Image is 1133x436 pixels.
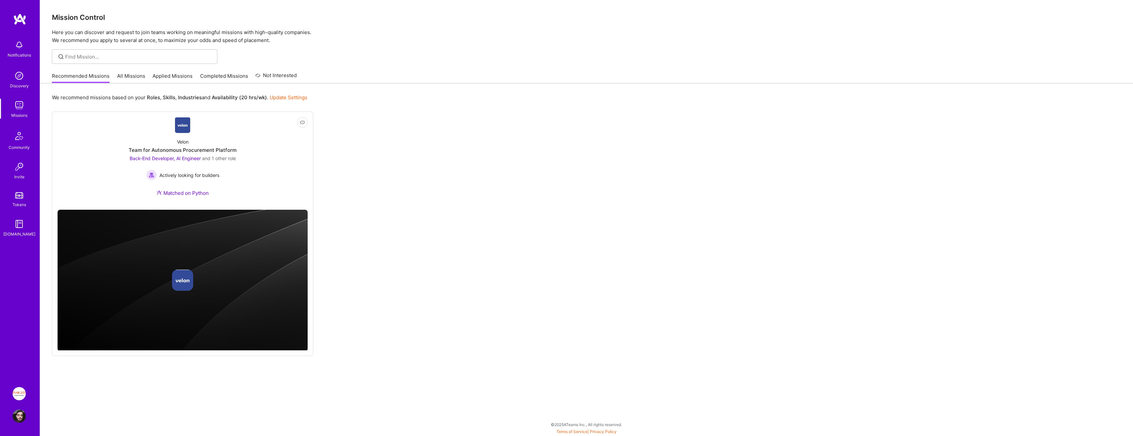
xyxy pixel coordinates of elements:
[10,82,29,89] div: Discovery
[130,155,201,161] span: Back-End Developer, AI Engineer
[11,387,27,400] a: Insight Partners: Data & AI - Sourcing
[52,72,109,83] a: Recommended Missions
[156,190,209,196] div: Matched on Python
[300,120,305,125] i: icon EyeClosed
[13,217,26,231] img: guide book
[8,52,31,59] div: Notifications
[13,69,26,82] img: discovery
[159,172,219,179] span: Actively looking for builders
[556,429,617,434] span: |
[117,72,145,83] a: All Missions
[163,94,175,101] b: Skills
[13,99,26,112] img: teamwork
[202,155,236,161] span: and 1 other role
[11,410,27,423] a: User Avatar
[172,270,193,291] img: Company logo
[3,231,35,238] div: [DOMAIN_NAME]
[14,173,24,180] div: Invite
[175,117,191,133] img: Company Logo
[156,190,162,195] img: Ateam Purple Icon
[255,71,297,83] a: Not Interested
[178,94,202,101] b: Industries
[58,210,308,351] img: cover
[13,38,26,52] img: bell
[147,94,160,101] b: Roles
[153,72,193,83] a: Applied Missions
[58,117,308,204] a: Company LogoVelonTeam for Autonomous Procurement PlatformBack-End Developer, AI Engineer and 1 ot...
[13,201,26,208] div: Tokens
[11,112,27,119] div: Missions
[13,160,26,173] img: Invite
[556,429,588,434] a: Terms of Service
[40,416,1133,433] div: © 2025 ATeams Inc., All rights reserved.
[200,72,248,83] a: Completed Missions
[9,144,30,151] div: Community
[52,13,1121,22] h3: Mission Control
[52,28,1121,44] p: Here you can discover and request to join teams working on meaningful missions with high-quality ...
[13,387,26,400] img: Insight Partners: Data & AI - Sourcing
[13,410,26,423] img: User Avatar
[270,94,307,101] a: Update Settings
[52,94,307,101] p: We recommend missions based on your , , and .
[65,53,212,60] input: Find Mission...
[57,53,65,61] i: icon SearchGrey
[146,170,157,180] img: Actively looking for builders
[177,138,189,145] div: Velon
[590,429,617,434] a: Privacy Policy
[11,128,27,144] img: Community
[129,147,237,153] div: Team for Autonomous Procurement Platform
[15,192,23,198] img: tokens
[13,13,26,25] img: logo
[212,94,267,101] b: Availability (20 hrs/wk)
